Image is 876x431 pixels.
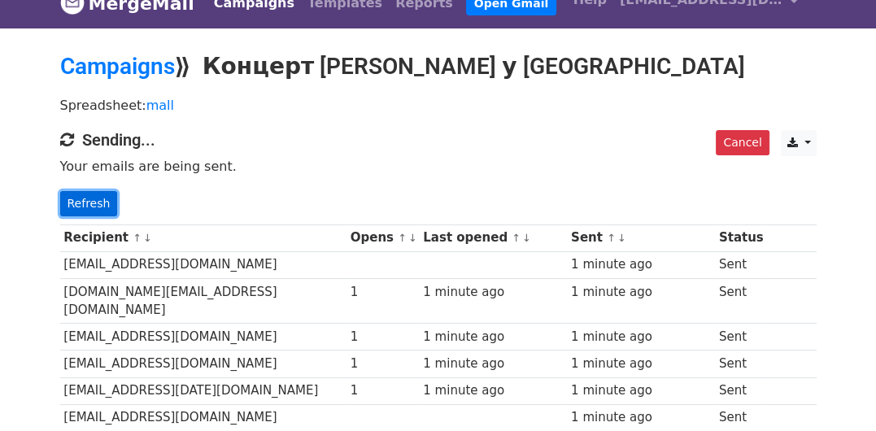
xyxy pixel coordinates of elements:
div: 1 minute ago [571,255,711,274]
h2: ⟫ Концерт [PERSON_NAME] у [GEOGRAPHIC_DATA] [60,53,817,81]
div: 1 [351,355,416,373]
td: [EMAIL_ADDRESS][DATE][DOMAIN_NAME] [60,377,346,404]
th: Last opened [419,224,567,251]
a: ↓ [617,232,626,244]
td: Sent [715,324,767,350]
td: [DOMAIN_NAME][EMAIL_ADDRESS][DOMAIN_NAME] [60,278,346,324]
th: Opens [346,224,420,251]
a: ↓ [408,232,417,244]
div: 1 minute ago [423,355,563,373]
td: [EMAIL_ADDRESS][DOMAIN_NAME] [60,324,346,350]
th: Recipient [60,224,346,251]
div: 1 minute ago [571,381,711,400]
div: 1 [351,283,416,302]
div: 1 minute ago [571,408,711,427]
td: [EMAIL_ADDRESS][DOMAIN_NAME] [60,251,346,278]
div: 1 minute ago [571,283,711,302]
a: ↑ [133,232,142,244]
div: 1 minute ago [571,355,711,373]
div: 1 [351,381,416,400]
a: Cancel [716,130,769,155]
p: Spreadsheet: [60,97,817,114]
p: Your emails are being sent. [60,158,817,175]
td: Sent [715,404,767,431]
th: Status [715,224,767,251]
a: ↑ [512,232,521,244]
a: ↓ [522,232,531,244]
a: Refresh [60,191,118,216]
iframe: Chat Widget [795,353,876,431]
td: Sent [715,377,767,404]
td: Sent [715,251,767,278]
div: 1 minute ago [571,328,711,346]
a: ↑ [607,232,616,244]
h4: Sending... [60,130,817,150]
div: 1 minute ago [423,328,563,346]
td: [EMAIL_ADDRESS][DOMAIN_NAME] [60,350,346,377]
td: Sent [715,350,767,377]
a: ↓ [143,232,152,244]
div: 1 minute ago [423,381,563,400]
div: 1 [351,328,416,346]
a: Campaigns [60,53,175,80]
a: mall [146,98,174,113]
td: [EMAIL_ADDRESS][DOMAIN_NAME] [60,404,346,431]
div: 1 minute ago [423,283,563,302]
a: ↑ [398,232,407,244]
td: Sent [715,278,767,324]
th: Sent [567,224,715,251]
